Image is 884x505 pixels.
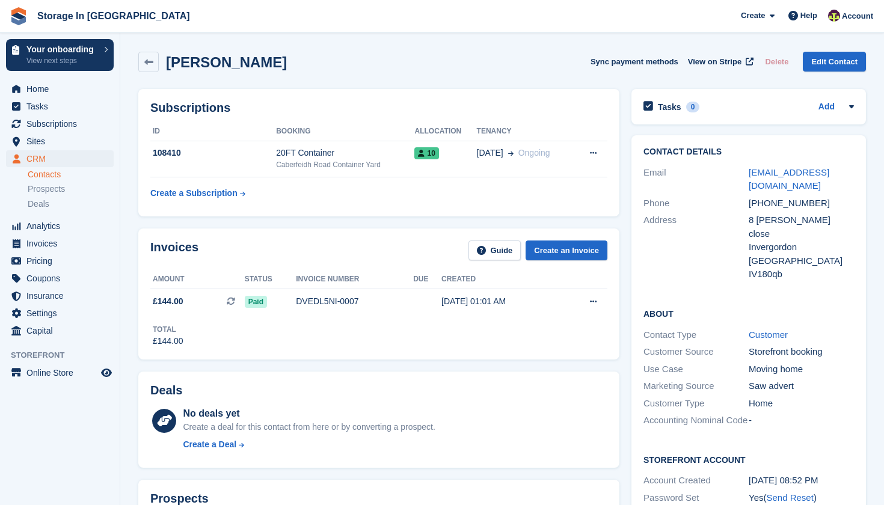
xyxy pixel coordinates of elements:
[183,438,236,451] div: Create a Deal
[686,102,700,112] div: 0
[842,10,873,22] span: Account
[28,169,114,180] a: Contacts
[477,122,574,141] th: Tenancy
[818,100,835,114] a: Add
[643,328,749,342] div: Contact Type
[6,115,114,132] a: menu
[296,295,413,308] div: DVEDL5NI-0007
[760,52,793,72] button: Delete
[26,252,99,269] span: Pricing
[683,52,756,72] a: View on Stripe
[749,213,854,240] div: 8 [PERSON_NAME] close
[6,150,114,167] a: menu
[276,159,414,170] div: Caberfeidh Road Container Yard
[150,122,276,141] th: ID
[643,307,854,319] h2: About
[6,218,114,234] a: menu
[26,270,99,287] span: Coupons
[276,122,414,141] th: Booking
[643,147,854,157] h2: Contact Details
[414,147,438,159] span: 10
[296,270,413,289] th: Invoice number
[153,295,183,308] span: £144.00
[150,147,276,159] div: 108410
[166,54,287,70] h2: [PERSON_NAME]
[763,492,816,503] span: ( )
[150,187,238,200] div: Create a Subscription
[28,198,114,210] a: Deals
[276,147,414,159] div: 20FT Container
[10,7,28,25] img: stora-icon-8386f47178a22dfd0bd8f6a31ec36ba5ce8667c1dd55bd0f319d3a0aa187defe.svg
[150,384,182,397] h2: Deals
[413,270,441,289] th: Due
[441,270,560,289] th: Created
[26,98,99,115] span: Tasks
[153,324,183,335] div: Total
[26,133,99,150] span: Sites
[26,364,99,381] span: Online Store
[150,182,245,204] a: Create a Subscription
[28,183,65,195] span: Prospects
[749,167,829,191] a: [EMAIL_ADDRESS][DOMAIN_NAME]
[643,345,749,359] div: Customer Source
[518,148,550,158] span: Ongoing
[749,474,854,488] div: [DATE] 08:52 PM
[26,115,99,132] span: Subscriptions
[26,218,99,234] span: Analytics
[526,240,607,260] a: Create an Invoice
[749,363,854,376] div: Moving home
[6,322,114,339] a: menu
[26,55,98,66] p: View next steps
[591,52,678,72] button: Sync payment methods
[32,6,195,26] a: Storage In [GEOGRAPHIC_DATA]
[749,397,854,411] div: Home
[468,240,521,260] a: Guide
[643,453,854,465] h2: Storefront Account
[828,10,840,22] img: Colin Wood
[803,52,866,72] a: Edit Contact
[749,197,854,210] div: [PHONE_NUMBER]
[6,364,114,381] a: menu
[749,414,854,427] div: -
[477,147,503,159] span: [DATE]
[800,10,817,22] span: Help
[643,197,749,210] div: Phone
[749,345,854,359] div: Storefront booking
[643,474,749,488] div: Account Created
[414,122,476,141] th: Allocation
[749,491,854,505] div: Yes
[26,287,99,304] span: Insurance
[245,270,296,289] th: Status
[643,363,749,376] div: Use Case
[28,198,49,210] span: Deals
[643,379,749,393] div: Marketing Source
[6,133,114,150] a: menu
[183,421,435,433] div: Create a deal for this contact from here or by converting a prospect.
[150,240,198,260] h2: Invoices
[6,39,114,71] a: Your onboarding View next steps
[183,438,435,451] a: Create a Deal
[749,268,854,281] div: IV180qb
[658,102,681,112] h2: Tasks
[741,10,765,22] span: Create
[26,322,99,339] span: Capital
[643,166,749,193] div: Email
[6,81,114,97] a: menu
[6,305,114,322] a: menu
[688,56,741,68] span: View on Stripe
[6,252,114,269] a: menu
[150,270,245,289] th: Amount
[11,349,120,361] span: Storefront
[643,213,749,281] div: Address
[643,414,749,427] div: Accounting Nominal Code
[28,183,114,195] a: Prospects
[441,295,560,308] div: [DATE] 01:01 AM
[643,397,749,411] div: Customer Type
[99,366,114,380] a: Preview store
[26,45,98,54] p: Your onboarding
[749,329,788,340] a: Customer
[150,101,607,115] h2: Subscriptions
[26,150,99,167] span: CRM
[749,254,854,268] div: [GEOGRAPHIC_DATA]
[153,335,183,347] div: £144.00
